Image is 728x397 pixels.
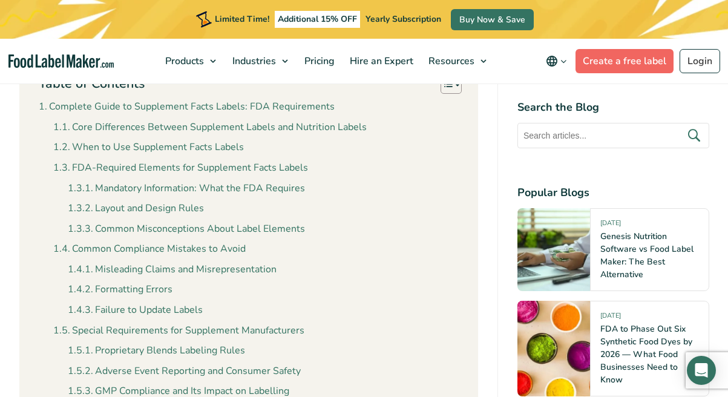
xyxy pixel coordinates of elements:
[68,201,204,217] a: Layout and Design Rules
[366,13,441,25] span: Yearly Subscription
[68,262,277,278] a: Misleading Claims and Misrepresentation
[425,54,476,68] span: Resources
[687,356,716,385] div: Open Intercom Messenger
[53,241,246,257] a: Common Compliance Mistakes to Avoid
[53,323,304,339] a: Special Requirements for Supplement Manufacturers
[225,39,294,84] a: Industries
[517,185,709,201] h4: Popular Blogs
[297,39,339,84] a: Pricing
[431,74,459,94] a: Toggle Table of Content
[39,99,335,115] a: Complete Guide to Supplement Facts Labels: FDA Requirements
[68,181,305,197] a: Mandatory Information: What the FDA Requires
[517,123,709,148] input: Search articles...
[162,54,205,68] span: Products
[68,343,245,359] a: Proprietary Blends Labeling Rules
[158,39,222,84] a: Products
[600,323,692,386] a: FDA to Phase Out Six Synthetic Food Dyes by 2026 — What Food Businesses Need to Know
[600,218,621,232] span: [DATE]
[53,120,367,136] a: Core Differences Between Supplement Labels and Nutrition Labels
[39,74,145,93] p: Table of Contents
[53,160,308,176] a: FDA-Required Elements for Supplement Facts Labels
[517,99,709,116] h4: Search the Blog
[68,221,305,237] a: Common Misconceptions About Label Elements
[215,13,269,25] span: Limited Time!
[68,303,203,318] a: Failure to Update Labels
[576,49,674,73] a: Create a free label
[346,54,415,68] span: Hire an Expert
[68,282,172,298] a: Formatting Errors
[451,9,534,30] a: Buy Now & Save
[53,140,244,156] a: When to Use Supplement Facts Labels
[229,54,277,68] span: Industries
[343,39,418,84] a: Hire an Expert
[600,311,621,325] span: [DATE]
[68,364,301,379] a: Adverse Event Reporting and Consumer Safety
[301,54,336,68] span: Pricing
[275,11,360,28] span: Additional 15% OFF
[680,49,720,73] a: Login
[421,39,493,84] a: Resources
[600,231,694,280] a: Genesis Nutrition Software vs Food Label Maker: The Best Alternative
